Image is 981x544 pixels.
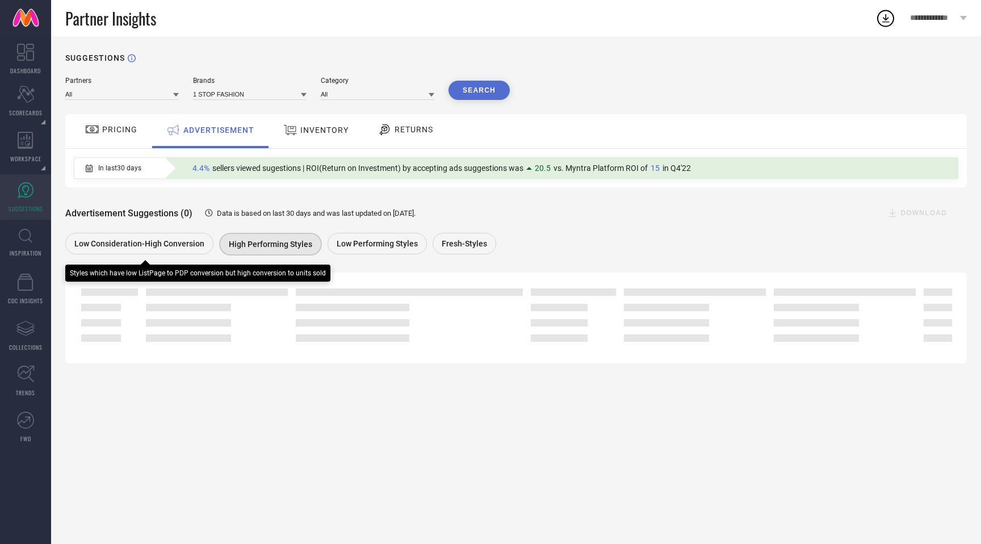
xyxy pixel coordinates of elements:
[651,164,660,173] span: 15
[448,81,510,100] button: Search
[554,164,648,173] span: vs. Myntra Platform ROI of
[217,209,416,217] span: Data is based on last 30 days and was last updated on [DATE] .
[212,164,523,173] span: sellers viewed sugestions | ROI(Return on Investment) by accepting ads suggestions was
[10,154,41,163] span: WORKSPACE
[229,240,312,249] span: High Performing Styles
[9,204,43,213] span: SUGGESTIONS
[65,208,192,219] span: Advertisement Suggestions (0)
[16,388,35,397] span: TRENDS
[442,239,487,248] span: Fresh-Styles
[535,164,551,173] span: 20.5
[10,66,41,75] span: DASHBOARD
[65,53,125,62] h1: SUGGESTIONS
[9,343,43,351] span: COLLECTIONS
[70,269,326,277] div: Styles which have low ListPage to PDP conversion but high conversion to units sold
[193,77,307,85] div: Brands
[8,296,43,305] span: CDC INSIGHTS
[98,164,141,172] span: In last 30 days
[10,249,41,257] span: INSPIRATION
[65,7,156,30] span: Partner Insights
[183,125,254,135] span: ADVERTISEMENT
[65,77,179,85] div: Partners
[74,239,204,248] span: Low Consideration-High Conversion
[875,8,896,28] div: Open download list
[337,239,418,248] span: Low Performing Styles
[20,434,31,443] span: FWD
[300,125,349,135] span: INVENTORY
[395,125,433,134] span: RETURNS
[321,77,434,85] div: Category
[187,161,697,175] div: Percentage of sellers who have viewed suggestions for the current Insight Type
[9,108,43,117] span: SCORECARDS
[663,164,691,173] span: in Q4'22
[192,164,209,173] span: 4.4%
[102,125,137,134] span: PRICING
